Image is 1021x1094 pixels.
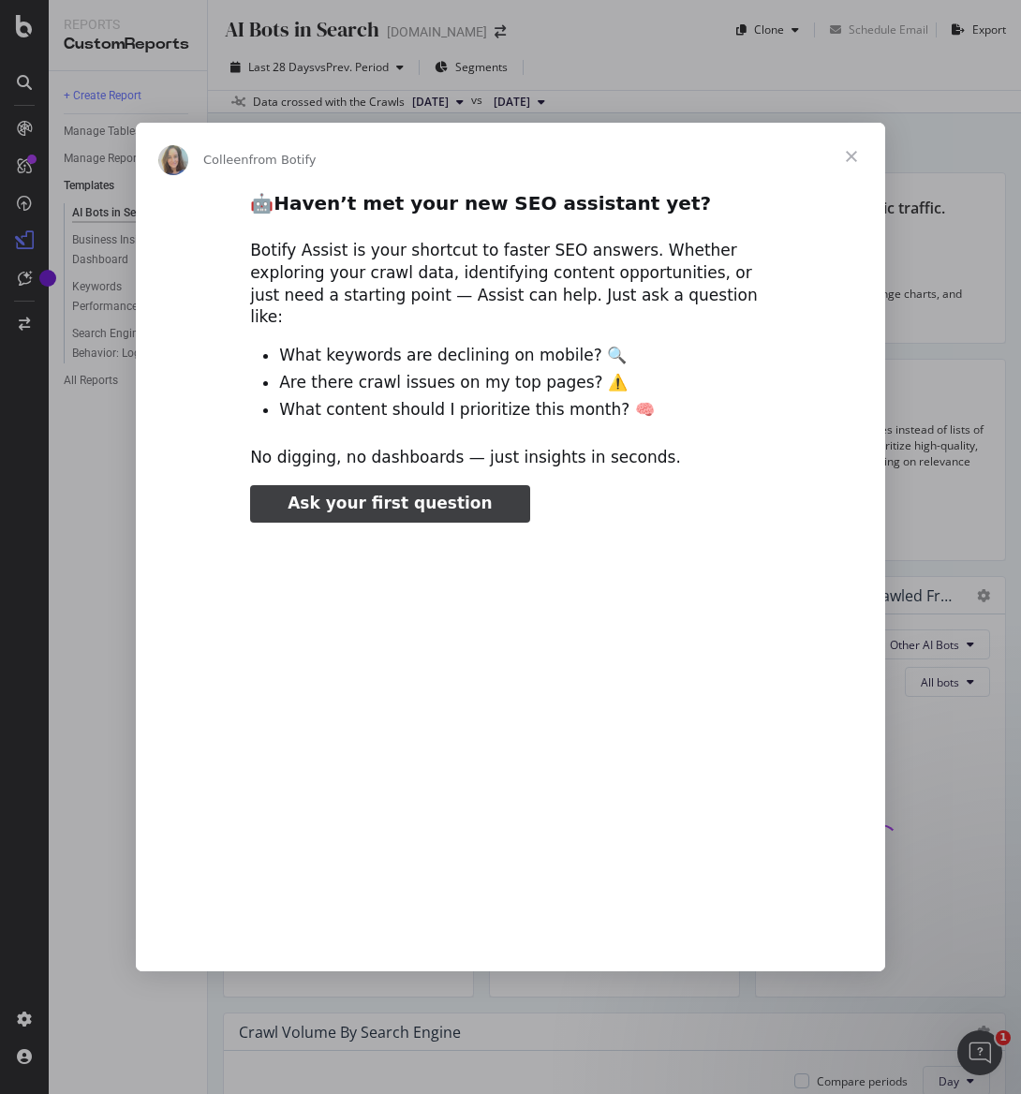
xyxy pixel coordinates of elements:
span: Colleen [203,153,249,167]
span: from Botify [249,153,317,167]
span: Close [818,123,885,190]
h2: 🤖 [250,191,771,226]
li: What content should I prioritize this month? 🧠 [279,399,771,421]
li: Are there crawl issues on my top pages? ⚠️ [279,372,771,394]
span: Ask your first question [288,494,492,512]
video: Play video [120,539,901,929]
img: Profile image for Colleen [158,145,188,175]
li: What keywords are declining on mobile? 🔍 [279,345,771,367]
a: Ask your first question [250,485,529,523]
div: No digging, no dashboards — just insights in seconds. [250,447,771,469]
div: Botify Assist is your shortcut to faster SEO answers. Whether exploring your crawl data, identify... [250,240,771,329]
b: Haven’t met your new SEO assistant yet? [274,192,711,214]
